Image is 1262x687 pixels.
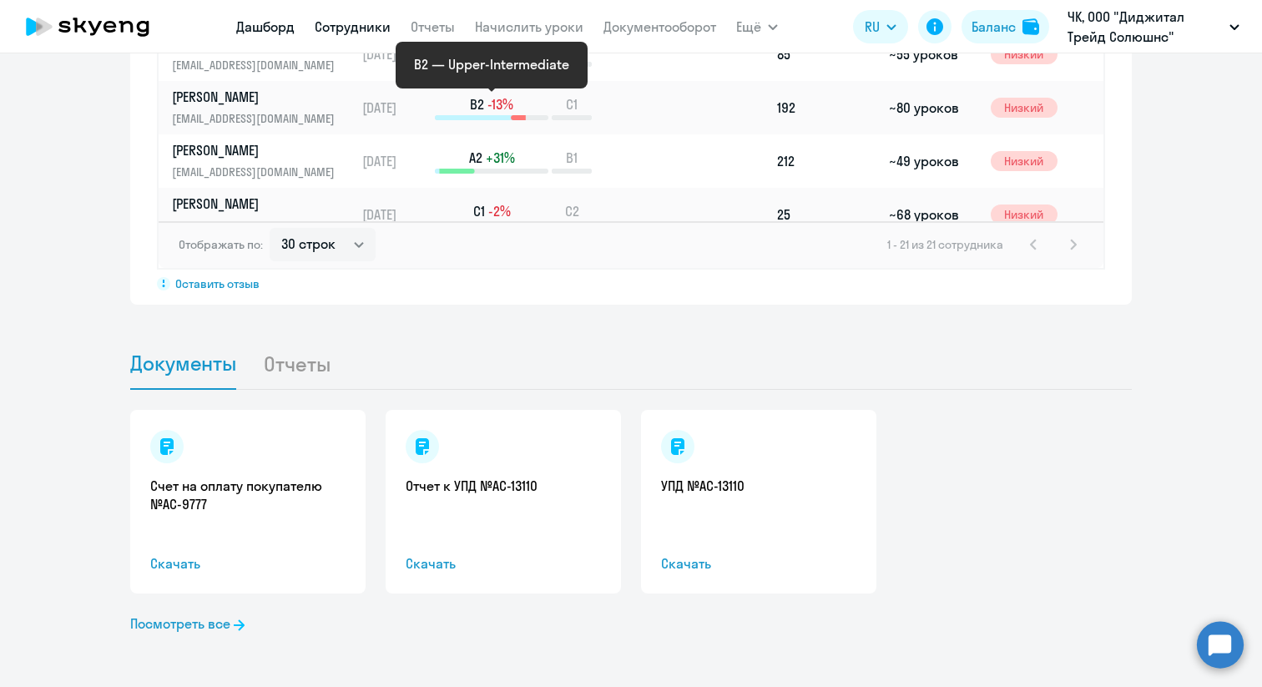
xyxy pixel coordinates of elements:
[882,81,983,134] td: ~80 уроков
[972,17,1016,37] div: Баланс
[470,95,484,114] span: B2
[406,553,601,573] span: Скачать
[882,28,983,81] td: ~55 уроков
[172,141,355,181] a: [PERSON_NAME][EMAIL_ADDRESS][DOMAIN_NAME]
[356,28,433,81] td: [DATE]
[853,10,908,43] button: RU
[356,81,433,134] td: [DATE]
[475,18,583,35] a: Начислить уроки
[882,188,983,241] td: ~68 уроков
[887,237,1003,252] span: 1 - 21 из 21 сотрудника
[661,553,856,573] span: Скачать
[315,18,391,35] a: Сотрудники
[172,34,355,74] a: [EMAIL_ADDRESS][DOMAIN_NAME]
[661,477,856,495] a: УПД №AC-13110
[991,205,1058,225] span: Низкий
[962,10,1049,43] button: Балансbalance
[603,18,716,35] a: Документооборот
[770,81,882,134] td: 192
[770,28,882,81] td: 85
[469,149,482,167] span: A2
[488,202,511,220] span: -2%
[172,194,355,235] a: [PERSON_NAME][EMAIL_ADDRESS][DOMAIN_NAME]
[411,18,455,35] a: Отчеты
[150,477,346,513] a: Счет на оплату покупателю №AC-9777
[130,614,245,634] a: Посмотреть все
[991,44,1058,64] span: Низкий
[172,216,344,235] p: [EMAIL_ADDRESS][DOMAIN_NAME]
[172,88,355,128] a: [PERSON_NAME][EMAIL_ADDRESS][DOMAIN_NAME]
[991,151,1058,171] span: Низкий
[566,95,578,114] span: C1
[414,54,569,74] p: B2 — Upper-Intermediate
[130,338,1132,390] ul: Tabs
[172,194,344,213] p: [PERSON_NAME]
[172,109,344,128] p: [EMAIL_ADDRESS][DOMAIN_NAME]
[172,88,344,106] p: [PERSON_NAME]
[991,98,1058,118] span: Низкий
[865,17,880,37] span: RU
[736,17,761,37] span: Ещё
[356,188,433,241] td: [DATE]
[770,134,882,188] td: 212
[770,188,882,241] td: 25
[473,202,485,220] span: C1
[172,56,344,74] p: [EMAIL_ADDRESS][DOMAIN_NAME]
[487,95,513,114] span: -13%
[179,237,263,252] span: Отображать по:
[172,141,344,159] p: [PERSON_NAME]
[1022,18,1039,35] img: balance
[566,149,578,167] span: B1
[406,477,601,495] a: Отчет к УПД №AC-13110
[236,18,295,35] a: Дашборд
[130,351,236,376] span: Документы
[172,163,344,181] p: [EMAIL_ADDRESS][DOMAIN_NAME]
[175,276,260,291] span: Оставить отзыв
[150,553,346,573] span: Скачать
[1059,7,1248,47] button: ЧК, ООО "Диджитал Трейд Солюшнс"
[565,202,579,220] span: C2
[356,134,433,188] td: [DATE]
[1068,7,1223,47] p: ЧК, ООО "Диджитал Трейд Солюшнс"
[736,10,778,43] button: Ещё
[882,134,983,188] td: ~49 уроков
[486,149,515,167] span: +31%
